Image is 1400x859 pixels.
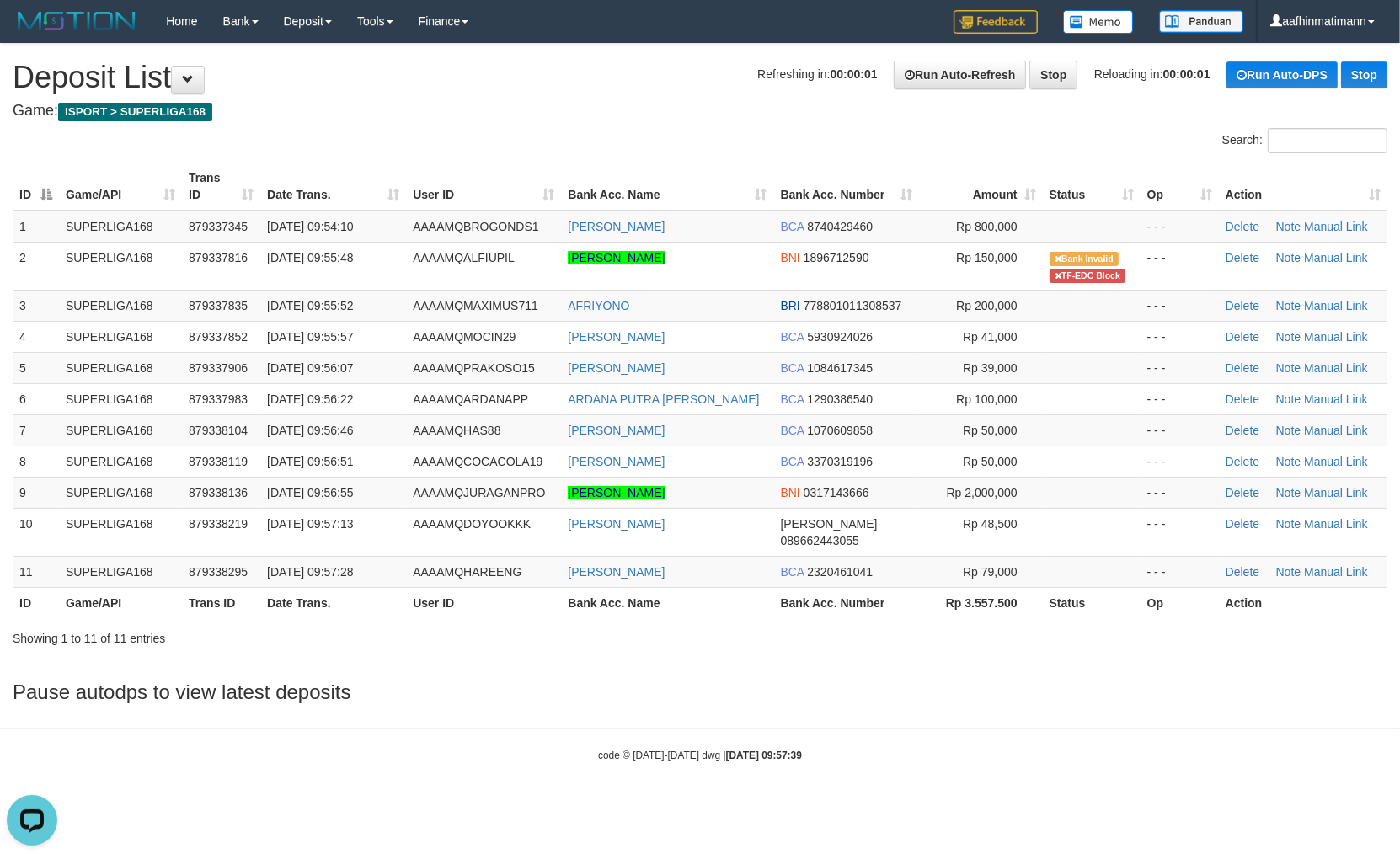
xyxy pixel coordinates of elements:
[1141,211,1219,243] td: - - -
[189,424,248,437] span: 879338104
[1268,128,1387,153] input: Search:
[1276,361,1301,375] a: Note
[59,477,182,508] td: SUPERLIGA168
[781,424,804,437] span: BCA
[1276,251,1301,264] a: Note
[1276,392,1301,406] a: Note
[1304,486,1368,499] a: Manual Link
[920,163,1043,211] th: Amount: activate to sort column ascending
[189,486,248,499] span: 879338136
[406,587,561,618] th: User ID
[1304,392,1368,406] a: Manual Link
[260,587,406,618] th: Date Trans.
[963,565,1018,579] span: Rp 79,000
[781,565,804,579] span: BCA
[13,103,1387,120] h4: Game:
[807,565,873,579] span: Copy 2320461041 to clipboard
[1141,290,1219,321] td: - - -
[413,455,542,468] span: AAAAMQCOCACOLA19
[413,299,538,312] span: AAAAMQMAXIMUS711
[1304,330,1368,344] a: Manual Link
[1304,455,1368,468] a: Manual Link
[781,455,804,468] span: BCA
[189,251,248,264] span: 879337816
[189,565,248,579] span: 879338295
[59,163,182,211] th: Game/API: activate to sort column ascending
[598,750,802,761] small: code © [DATE]-[DATE] dwg |
[1043,587,1141,618] th: Status
[1063,10,1134,34] img: Button%20Memo.svg
[807,330,873,344] span: Copy 5930924026 to clipboard
[13,290,59,321] td: 3
[182,163,260,211] th: Trans ID: activate to sort column ascending
[13,163,59,211] th: ID: activate to sort column descending
[781,299,800,312] span: BRI
[413,392,528,406] span: AAAAMQARDANAPP
[804,486,869,499] span: Copy 0317143666 to clipboard
[1226,565,1259,579] a: Delete
[1276,424,1301,437] a: Note
[1304,565,1368,579] a: Manual Link
[568,424,665,437] a: [PERSON_NAME]
[568,565,665,579] a: [PERSON_NAME]
[1226,392,1259,406] a: Delete
[13,321,59,352] td: 4
[267,220,353,233] span: [DATE] 09:54:10
[1141,556,1219,587] td: - - -
[781,534,859,547] span: Copy 089662443055 to clipboard
[13,61,1387,94] h1: Deposit List
[1341,61,1387,88] a: Stop
[58,103,212,121] span: ISPORT > SUPERLIGA168
[182,587,260,618] th: Trans ID
[804,299,902,312] span: Copy 778801011308537 to clipboard
[59,556,182,587] td: SUPERLIGA168
[781,330,804,344] span: BCA
[267,361,353,375] span: [DATE] 09:56:07
[7,7,57,57] button: Open LiveChat chat widget
[963,424,1018,437] span: Rp 50,000
[1304,517,1368,531] a: Manual Link
[1276,565,1301,579] a: Note
[1304,424,1368,437] a: Manual Link
[568,361,665,375] a: [PERSON_NAME]
[1141,383,1219,414] td: - - -
[568,251,665,264] a: [PERSON_NAME]
[1050,252,1119,266] span: Bank is not match
[189,517,248,531] span: 879338219
[781,251,800,264] span: BNI
[267,251,353,264] span: [DATE] 09:55:48
[956,299,1017,312] span: Rp 200,000
[1226,517,1259,531] a: Delete
[267,392,353,406] span: [DATE] 09:56:22
[781,361,804,375] span: BCA
[807,424,873,437] span: Copy 1070609858 to clipboard
[59,383,182,414] td: SUPERLIGA168
[413,251,515,264] span: AAAAMQALFIUPIL
[59,587,182,618] th: Game/API
[13,352,59,383] td: 5
[59,446,182,477] td: SUPERLIGA168
[568,486,665,499] a: [PERSON_NAME]
[568,299,629,312] a: AFRIYONO
[267,299,353,312] span: [DATE] 09:55:52
[13,508,59,556] td: 10
[568,517,665,531] a: [PERSON_NAME]
[189,330,248,344] span: 879337852
[1141,587,1219,618] th: Op
[267,565,353,579] span: [DATE] 09:57:28
[13,8,141,34] img: MOTION_logo.png
[1276,486,1301,499] a: Note
[894,61,1026,89] a: Run Auto-Refresh
[568,392,759,406] a: ARDANA PUTRA [PERSON_NAME]
[1226,361,1259,375] a: Delete
[13,587,59,618] th: ID
[1304,299,1368,312] a: Manual Link
[1050,269,1126,283] span: Transfer EDC blocked
[413,424,500,437] span: AAAAMQHAS88
[59,508,182,556] td: SUPERLIGA168
[1222,128,1387,153] label: Search:
[413,565,521,579] span: AAAAMQHAREENG
[1141,163,1219,211] th: Op: activate to sort column ascending
[1094,67,1210,81] span: Reloading in:
[189,220,248,233] span: 879337345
